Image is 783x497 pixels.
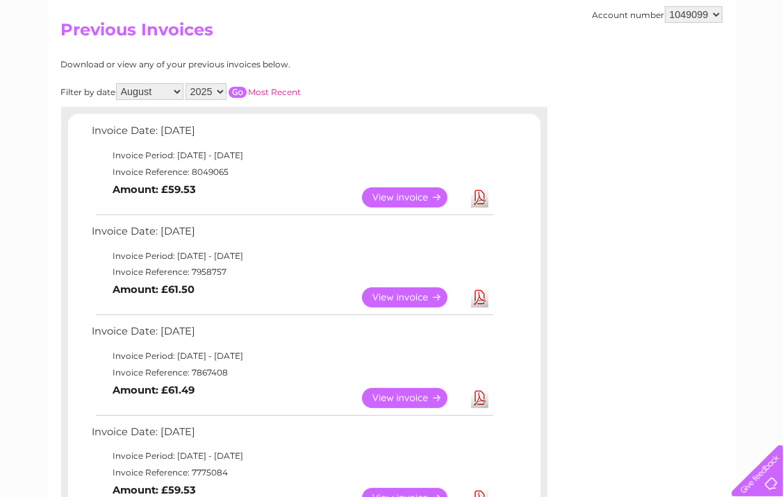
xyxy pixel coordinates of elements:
a: Water [538,59,565,69]
a: 0333 014 3131 [521,7,617,24]
b: Amount: £61.49 [113,384,195,396]
td: Invoice Reference: 7775084 [89,464,495,481]
a: Download [471,388,488,408]
a: Download [471,187,488,208]
a: Energy [573,59,604,69]
td: Invoice Period: [DATE] - [DATE] [89,348,495,364]
b: Amount: £61.50 [113,283,195,296]
a: View [362,388,464,408]
div: Filter by date [61,83,426,100]
a: Telecoms [612,59,654,69]
a: Contact [691,59,725,69]
td: Invoice Reference: 7958757 [89,264,495,280]
b: Amount: £59.53 [113,484,197,496]
div: Download or view any of your previous invoices below. [61,60,426,69]
a: View [362,187,464,208]
td: Invoice Date: [DATE] [89,322,495,348]
a: Download [471,287,488,308]
td: Invoice Reference: 8049065 [89,164,495,180]
a: Most Recent [249,87,302,97]
div: Clear Business is a trading name of Verastar Limited (registered in [GEOGRAPHIC_DATA] No. 3667643... [64,8,720,67]
td: Invoice Reference: 7867408 [89,364,495,381]
td: Invoice Date: [DATE] [89,121,495,147]
a: Log out [737,59,770,69]
div: Account number [593,6,723,23]
h2: Previous Invoices [61,20,723,47]
td: Invoice Period: [DATE] - [DATE] [89,248,495,264]
b: Amount: £59.53 [113,183,197,196]
img: logo.png [27,36,98,78]
a: Blog [662,59,682,69]
td: Invoice Date: [DATE] [89,423,495,448]
td: Invoice Date: [DATE] [89,222,495,248]
td: Invoice Period: [DATE] - [DATE] [89,448,495,464]
td: Invoice Period: [DATE] - [DATE] [89,147,495,164]
a: View [362,287,464,308]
